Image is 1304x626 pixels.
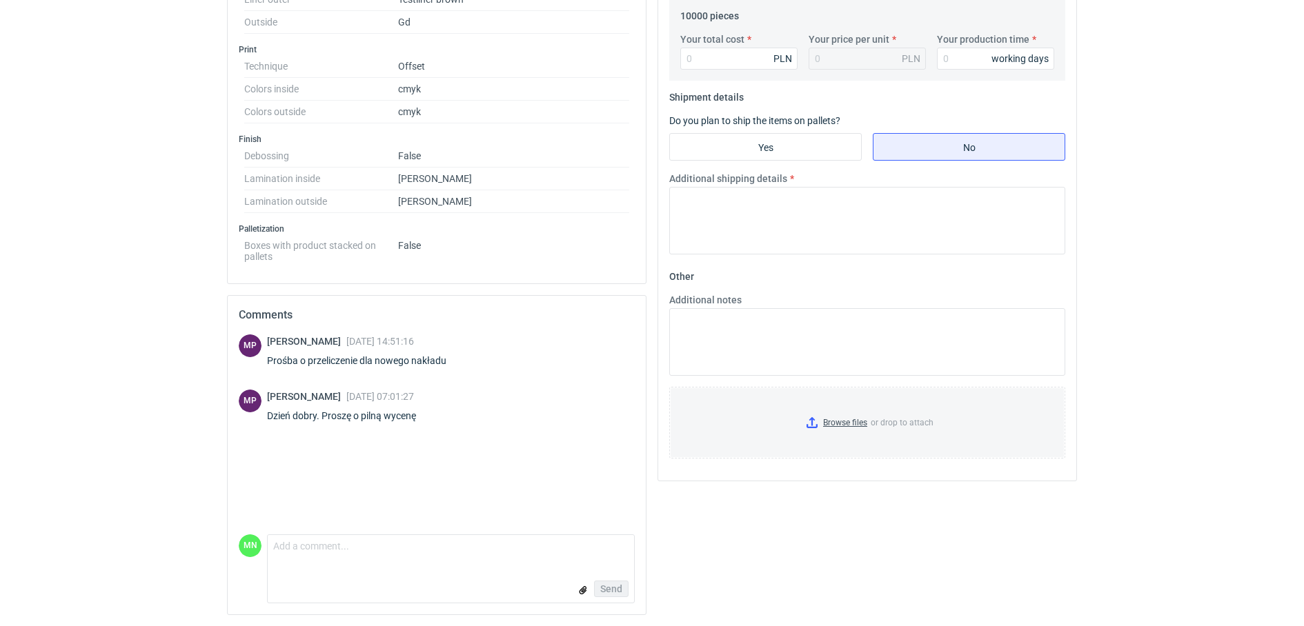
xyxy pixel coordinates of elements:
[669,265,694,282] legend: Other
[669,86,744,103] legend: Shipment details
[267,391,346,402] span: [PERSON_NAME]
[239,44,635,55] h3: Print
[244,190,398,213] dt: Lamination outside
[669,133,862,161] label: Yes
[267,354,463,367] div: Prośba o przeliczenie dla nowego nakładu
[600,584,622,594] span: Send
[244,168,398,190] dt: Lamination inside
[398,168,629,190] dd: [PERSON_NAME]
[398,145,629,168] dd: False
[239,390,261,412] div: Michał Palasek
[239,134,635,145] h3: Finish
[680,5,739,21] legend: 10000 pieces
[239,307,635,323] h2: Comments
[809,32,889,46] label: Your price per unit
[239,534,261,557] div: Małgorzata Nowotna
[244,145,398,168] dt: Debossing
[398,234,629,262] dd: False
[267,336,346,347] span: [PERSON_NAME]
[267,409,433,423] div: Dzień dobry. Proszę o pilną wycenę
[244,11,398,34] dt: Outside
[680,32,744,46] label: Your total cost
[239,534,261,557] figcaption: MN
[398,190,629,213] dd: [PERSON_NAME]
[244,234,398,262] dt: Boxes with product stacked on pallets
[239,334,261,357] figcaption: MP
[244,55,398,78] dt: Technique
[398,101,629,123] dd: cmyk
[398,78,629,101] dd: cmyk
[244,101,398,123] dt: Colors outside
[670,387,1065,458] label: or drop to attach
[937,48,1054,70] input: 0
[773,52,792,65] div: PLN
[991,52,1049,65] div: working days
[239,334,261,357] div: Michał Palasek
[680,48,798,70] input: 0
[398,11,629,34] dd: Gd
[239,390,261,412] figcaption: MP
[594,580,629,597] button: Send
[346,391,414,402] span: [DATE] 07:01:27
[346,336,414,347] span: [DATE] 14:51:16
[398,55,629,78] dd: Offset
[669,115,840,126] label: Do you plan to ship the items on pallets?
[669,293,742,307] label: Additional notes
[239,223,635,234] h3: Palletization
[937,32,1029,46] label: Your production time
[873,133,1065,161] label: No
[244,78,398,101] dt: Colors inside
[669,172,787,185] label: Additional shipping details
[902,52,920,65] div: PLN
